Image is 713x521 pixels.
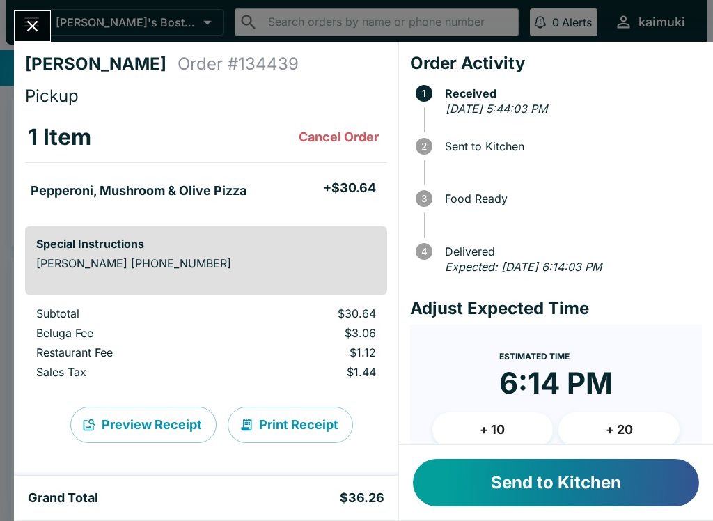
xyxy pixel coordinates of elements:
[36,326,217,340] p: Beluga Fee
[558,412,680,447] button: + 20
[340,490,384,506] h5: $36.26
[25,112,387,215] table: orders table
[239,365,375,379] p: $1.44
[438,192,702,205] span: Food Ready
[293,123,384,151] button: Cancel Order
[28,490,98,506] h5: Grand Total
[36,237,376,251] h6: Special Instructions
[228,407,353,443] button: Print Receipt
[499,351,570,361] span: Estimated Time
[15,11,50,41] button: Close
[438,245,702,258] span: Delivered
[36,345,217,359] p: Restaurant Fee
[239,326,375,340] p: $3.06
[31,182,246,199] h5: Pepperoni, Mushroom & Olive Pizza
[70,407,217,443] button: Preview Receipt
[421,246,427,257] text: 4
[178,54,299,75] h4: Order # 134439
[36,365,217,379] p: Sales Tax
[410,53,702,74] h4: Order Activity
[422,88,426,99] text: 1
[499,365,613,401] time: 6:14 PM
[323,180,376,196] h5: + $30.64
[36,256,376,270] p: [PERSON_NAME] [PHONE_NUMBER]
[438,140,702,153] span: Sent to Kitchen
[413,459,699,506] button: Send to Kitchen
[432,412,554,447] button: + 10
[25,306,387,384] table: orders table
[36,306,217,320] p: Subtotal
[239,306,375,320] p: $30.64
[28,123,91,151] h3: 1 Item
[445,260,602,274] em: Expected: [DATE] 6:14:03 PM
[421,193,427,204] text: 3
[438,87,702,100] span: Received
[25,86,79,106] span: Pickup
[410,298,702,319] h4: Adjust Expected Time
[421,141,427,152] text: 2
[446,102,547,116] em: [DATE] 5:44:03 PM
[239,345,375,359] p: $1.12
[25,54,178,75] h4: [PERSON_NAME]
